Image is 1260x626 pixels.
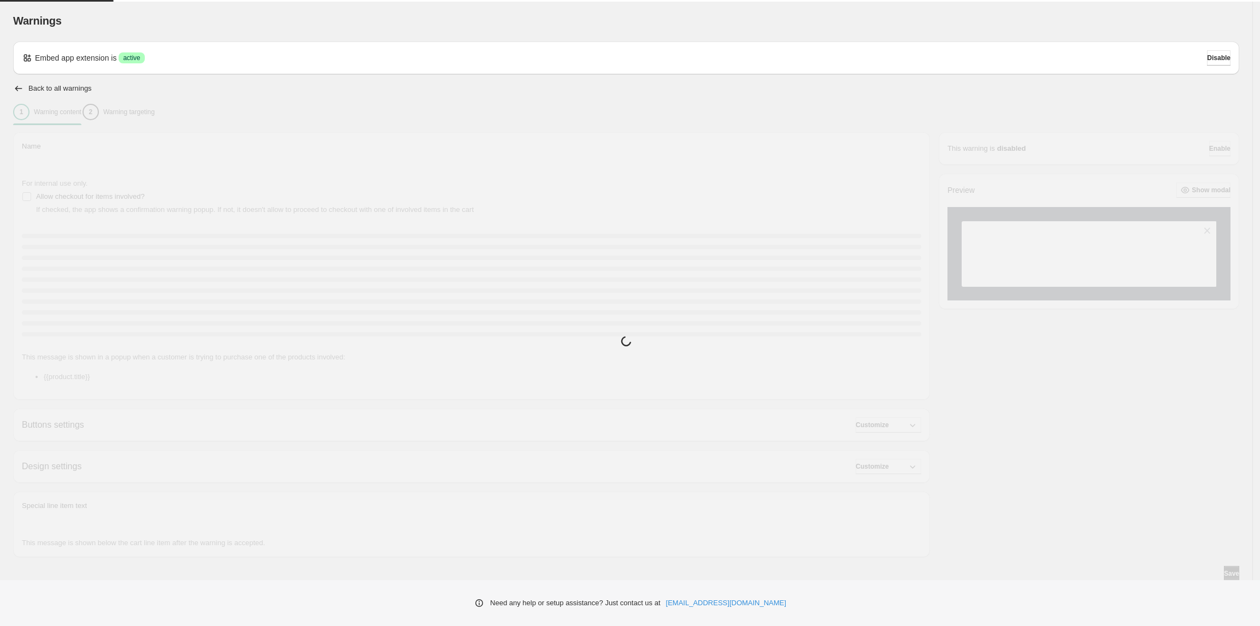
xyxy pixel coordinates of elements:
[123,54,140,62] span: active
[666,598,786,609] a: [EMAIL_ADDRESS][DOMAIN_NAME]
[1207,54,1230,62] span: Disable
[35,52,116,63] p: Embed app extension is
[13,15,62,27] span: Warnings
[1207,50,1230,66] button: Disable
[28,84,92,93] h2: Back to all warnings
